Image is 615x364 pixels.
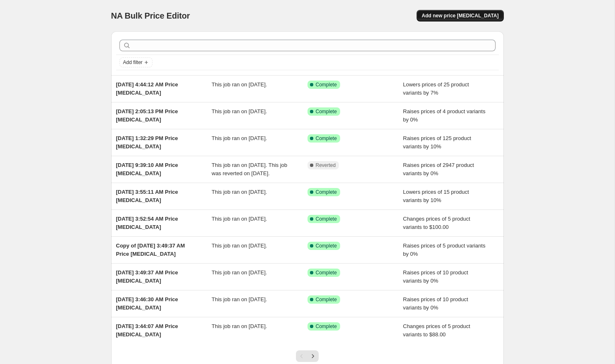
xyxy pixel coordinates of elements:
[403,323,470,338] span: Changes prices of 5 product variants to $88.00
[116,269,178,284] span: [DATE] 3:49:37 AM Price [MEDICAL_DATA]
[116,189,178,203] span: [DATE] 3:55:11 AM Price [MEDICAL_DATA]
[316,189,337,195] span: Complete
[116,323,178,338] span: [DATE] 3:44:07 AM Price [MEDICAL_DATA]
[403,108,485,123] span: Raises prices of 4 product variants by 0%
[116,81,178,96] span: [DATE] 4:44:12 AM Price [MEDICAL_DATA]
[116,296,178,311] span: [DATE] 3:46:30 AM Price [MEDICAL_DATA]
[116,108,178,123] span: [DATE] 2:05:13 PM Price [MEDICAL_DATA]
[212,323,267,329] span: This job ran on [DATE].
[307,350,319,362] button: Next
[316,296,337,303] span: Complete
[403,135,471,150] span: Raises prices of 125 product variants by 10%
[119,57,153,67] button: Add filter
[403,189,469,203] span: Lowers prices of 15 product variants by 10%
[403,162,474,176] span: Raises prices of 2947 product variants by 0%
[316,108,337,115] span: Complete
[116,216,178,230] span: [DATE] 3:52:54 AM Price [MEDICAL_DATA]
[316,81,337,88] span: Complete
[116,243,185,257] span: Copy of [DATE] 3:49:37 AM Price [MEDICAL_DATA]
[316,162,336,169] span: Reverted
[316,323,337,330] span: Complete
[116,135,178,150] span: [DATE] 1:32:29 PM Price [MEDICAL_DATA]
[417,10,503,21] button: Add new price [MEDICAL_DATA]
[403,81,469,96] span: Lowers prices of 25 product variants by 7%
[296,350,319,362] nav: Pagination
[212,189,267,195] span: This job ran on [DATE].
[212,135,267,141] span: This job ran on [DATE].
[116,162,178,176] span: [DATE] 9:39:10 AM Price [MEDICAL_DATA]
[316,269,337,276] span: Complete
[212,81,267,88] span: This job ran on [DATE].
[403,216,470,230] span: Changes prices of 5 product variants to $100.00
[212,269,267,276] span: This job ran on [DATE].
[123,59,143,66] span: Add filter
[316,135,337,142] span: Complete
[212,108,267,114] span: This job ran on [DATE].
[316,243,337,249] span: Complete
[403,243,485,257] span: Raises prices of 5 product variants by 0%
[403,269,468,284] span: Raises prices of 10 product variants by 0%
[422,12,498,19] span: Add new price [MEDICAL_DATA]
[212,216,267,222] span: This job ran on [DATE].
[212,162,287,176] span: This job ran on [DATE]. This job was reverted on [DATE].
[316,216,337,222] span: Complete
[111,11,190,20] span: NA Bulk Price Editor
[212,243,267,249] span: This job ran on [DATE].
[212,296,267,302] span: This job ran on [DATE].
[403,296,468,311] span: Raises prices of 10 product variants by 0%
